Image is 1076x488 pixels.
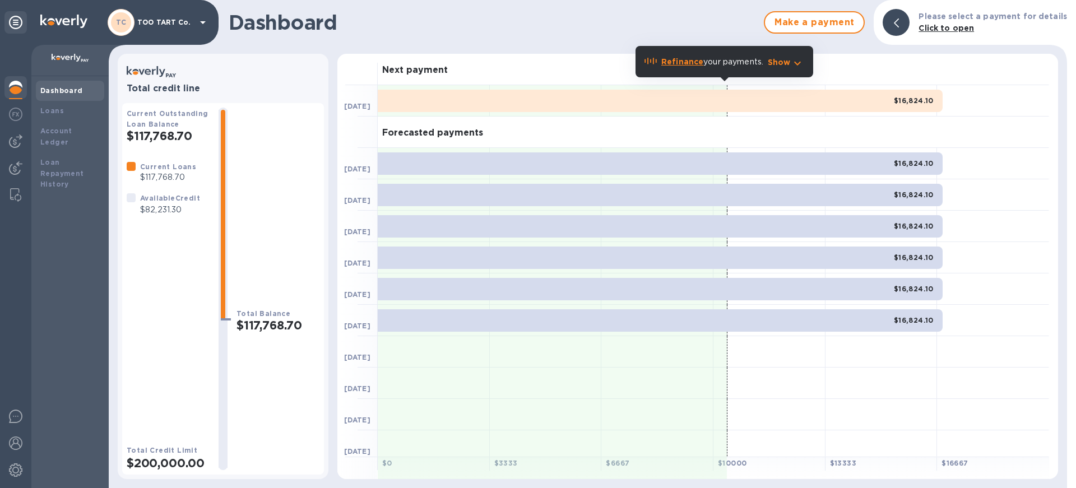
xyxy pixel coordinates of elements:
b: Refinance [661,57,703,66]
b: [DATE] [344,165,370,173]
h3: Forecasted payments [382,128,483,138]
b: $16,824.10 [894,285,934,293]
p: Show [768,57,791,68]
b: $16,824.10 [894,96,934,105]
b: $ 16667 [941,459,968,467]
b: Total Credit Limit [127,446,197,454]
p: TOO TART Co. [137,18,193,26]
b: [DATE] [344,447,370,456]
b: [DATE] [344,416,370,424]
p: your payments. [661,56,763,68]
h3: Next payment [382,65,448,76]
b: $16,824.10 [894,159,934,168]
h2: $117,768.70 [236,318,319,332]
b: $16,824.10 [894,222,934,230]
img: Foreign exchange [9,108,22,121]
b: Loans [40,106,64,115]
b: Available Credit [140,194,200,202]
b: [DATE] [344,196,370,205]
h2: $200,000.00 [127,456,210,470]
b: [DATE] [344,227,370,236]
b: Loan Repayment History [40,158,84,189]
p: $117,768.70 [140,171,196,183]
b: $16,824.10 [894,190,934,199]
b: $ 10000 [718,459,746,467]
button: Show [768,57,804,68]
b: [DATE] [344,353,370,361]
b: Current Outstanding Loan Balance [127,109,208,128]
b: Total Balance [236,309,290,318]
b: [DATE] [344,259,370,267]
h2: $117,768.70 [127,129,210,143]
div: Unpin categories [4,11,27,34]
img: Logo [40,15,87,28]
b: [DATE] [344,290,370,299]
button: Make a payment [764,11,865,34]
b: $16,824.10 [894,316,934,324]
b: $ 13333 [830,459,856,467]
b: Please select a payment for details [919,12,1067,21]
p: $82,231.30 [140,204,200,216]
b: [DATE] [344,384,370,393]
b: $16,824.10 [894,253,934,262]
b: [DATE] [344,322,370,330]
b: Click to open [919,24,974,32]
b: TC [116,18,127,26]
span: Make a payment [774,16,855,29]
b: Dashboard [40,86,83,95]
b: Account Ledger [40,127,72,146]
h3: Total credit line [127,83,319,94]
b: Current Loans [140,162,196,171]
b: [DATE] [344,102,370,110]
h1: Dashboard [229,11,758,34]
